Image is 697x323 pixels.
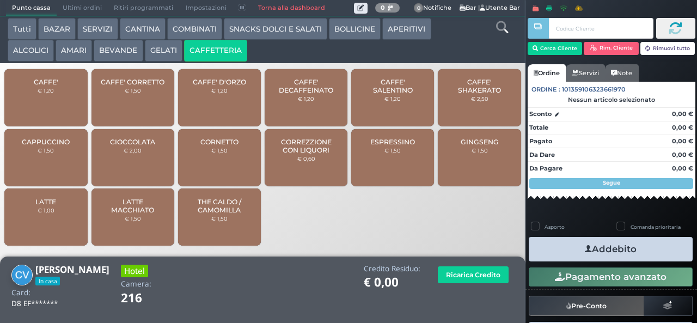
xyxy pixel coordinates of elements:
[603,179,620,186] strong: Segue
[35,263,109,276] b: [PERSON_NAME]
[382,18,431,40] button: APERITIVI
[297,155,315,162] small: € 0,60
[211,87,228,94] small: € 1,20
[38,147,54,154] small: € 1,50
[364,265,420,273] h4: Credito Residuo:
[640,42,695,55] button: Rimuovi tutto
[438,266,509,283] button: Ricarica Credito
[180,1,233,16] span: Impostazioni
[22,138,70,146] span: CAPPUCCINO
[145,40,182,62] button: GELATI
[528,42,583,55] button: Cerca Cliente
[298,95,314,102] small: € 1,20
[384,95,401,102] small: € 1,20
[672,110,693,118] strong: 0,00 €
[384,147,401,154] small: € 1,50
[528,96,695,103] div: Nessun articolo selezionato
[529,267,693,286] button: Pagamento avanzato
[529,137,552,145] strong: Pagato
[11,289,30,297] h4: Card:
[605,64,638,82] a: Note
[529,124,548,131] strong: Totale
[584,42,639,55] button: Rim. Cliente
[184,40,247,62] button: CAFFETTERIA
[472,147,488,154] small: € 1,50
[672,164,693,172] strong: 0,00 €
[549,18,653,39] input: Codice Cliente
[381,4,385,11] b: 0
[529,237,693,261] button: Addebito
[121,265,148,277] h3: Hotel
[187,198,252,214] span: THE CALDO / CAMOMILLA
[211,215,228,222] small: € 1,50
[120,18,166,40] button: CANTINA
[193,78,246,86] span: CAFFE' D'ORZO
[125,87,141,94] small: € 1,50
[528,64,566,82] a: Ordine
[34,78,58,86] span: CAFFE'
[11,265,33,286] img: CARMELA VINCI
[447,78,512,94] span: CAFFE' SHAKERATO
[8,18,36,40] button: Tutti
[121,280,151,288] h4: Camera:
[364,276,420,289] h1: € 0,00
[562,85,626,94] span: 101359106323661970
[529,296,644,315] button: Pre-Conto
[672,124,693,131] strong: 0,00 €
[274,138,339,154] span: CORREZZIONE CON LIQUORI
[529,151,555,159] strong: Da Dare
[38,207,54,214] small: € 1,00
[531,85,560,94] span: Ordine :
[461,138,499,146] span: GINGSENG
[108,1,179,16] span: Ritiri programmati
[529,109,552,119] strong: Sconto
[370,138,415,146] span: ESPRESSINO
[35,277,60,285] span: In casa
[414,3,424,13] span: 0
[125,215,141,222] small: € 1,50
[672,151,693,159] strong: 0,00 €
[471,95,488,102] small: € 2,50
[57,1,108,16] span: Ultimi ordini
[77,18,118,40] button: SERVIZI
[56,40,92,62] button: AMARI
[274,78,339,94] span: CAFFE' DECAFFEINATO
[167,18,222,40] button: COMBINATI
[329,18,381,40] button: BOLLICINE
[224,18,327,40] button: SNACKS DOLCI E SALATI
[121,291,173,305] h1: 216
[38,18,76,40] button: BAZAR
[529,164,563,172] strong: Da Pagare
[35,198,56,206] span: LATTE
[545,223,565,230] label: Asporto
[252,1,331,16] a: Torna alla dashboard
[360,78,425,94] span: CAFFE' SALENTINO
[211,147,228,154] small: € 1,50
[100,198,165,214] span: LATTE MACCHIATO
[38,87,54,94] small: € 1,20
[8,40,54,62] button: ALCOLICI
[672,137,693,145] strong: 0,00 €
[94,40,143,62] button: BEVANDE
[6,1,57,16] span: Punto cassa
[631,223,681,230] label: Comanda prioritaria
[566,64,605,82] a: Servizi
[101,78,164,86] span: CAFFE' CORRETTO
[200,138,239,146] span: CORNETTO
[124,147,142,154] small: € 2,00
[110,138,155,146] span: CIOCCOLATA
